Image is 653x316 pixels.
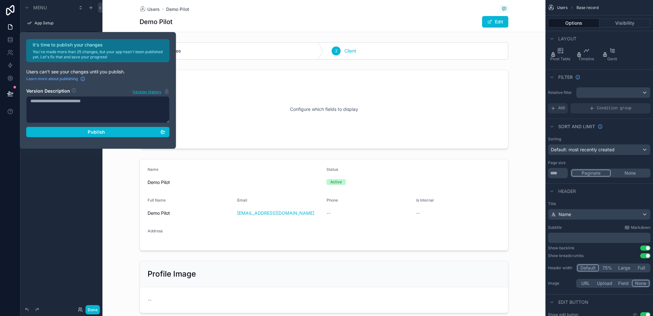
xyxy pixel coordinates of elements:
[550,56,570,62] span: Pivot Table
[33,4,47,11] span: Menu
[577,280,594,287] button: URL
[548,90,574,95] label: Relative filter
[33,42,166,48] h2: It's time to publish your changes
[600,45,625,64] button: Gantt
[166,6,189,12] a: Demo Pilot
[548,253,584,258] div: Show breadcrumbs
[88,129,105,135] span: Publish
[548,144,650,155] button: Default: most recently created
[548,281,574,286] label: Image
[558,74,573,80] span: Filter
[599,264,615,271] button: 75%
[551,147,615,152] span: Default: most recently created
[548,225,562,230] label: Subtitle
[557,5,568,10] span: Users
[597,106,632,111] span: Condition group
[548,201,650,206] label: Title
[147,6,160,12] span: Users
[558,188,576,195] span: Header
[600,19,651,28] button: Visibility
[26,127,170,137] button: Publish
[625,225,650,230] a: Markdown
[594,280,615,287] button: Upload
[548,265,574,270] label: Header width
[576,5,599,10] span: Base record
[558,299,588,305] span: Edit button
[140,17,173,26] h1: Demo Pilot
[35,21,97,26] label: App Setup
[615,280,632,287] button: Field
[26,69,170,75] p: Users can't see your changes until you publish.
[548,233,650,243] div: scrollable content
[571,170,611,177] button: Paginate
[548,245,575,251] div: Show backlink
[132,88,169,95] button: Version history
[611,170,649,177] button: None
[482,16,508,28] button: Edit
[548,45,573,64] button: Pivot Table
[33,49,166,60] p: You've made more than 25 changes, but your app hasn't been published yet. Let's fix that and save...
[558,123,595,130] span: Sort And Limit
[632,280,649,287] button: None
[607,56,617,62] span: Gantt
[548,137,561,142] label: Sorting
[558,106,565,111] span: AND
[26,76,78,81] span: Learn more about publishing
[548,160,566,165] label: Page size
[574,45,599,64] button: Timeline
[548,209,650,220] button: Name
[615,264,633,271] button: Large
[578,56,594,62] span: Timeline
[548,19,600,28] button: Options
[633,264,649,271] button: Full
[559,211,571,218] span: Name
[85,305,100,314] button: Done
[558,36,576,42] span: Layout
[26,76,85,81] a: Learn more about publishing
[631,225,650,230] span: Markdown
[26,88,70,95] h2: Version Description
[577,264,599,271] button: Default
[140,6,160,12] a: Users
[133,88,161,95] span: Version history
